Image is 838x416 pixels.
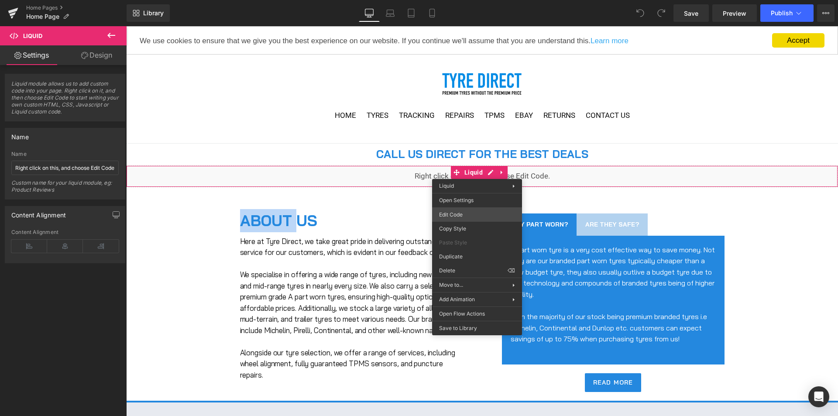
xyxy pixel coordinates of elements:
a: TPMS [354,84,383,96]
span: Paste Style [439,239,515,247]
span: Alongside our tyre selection, we offer a range of services, including wheel alignment, fully guar... [114,322,329,353]
div: Content Alignment [11,206,66,219]
span: Home Page [26,13,59,20]
div: Name [11,151,119,157]
span: Liquid [439,182,454,189]
span: Duplicate [439,253,515,261]
a: Preview [712,4,757,22]
span: Publish [771,10,793,17]
h1: CALL US DIRECT FOR THE BEST DEALS [13,120,699,136]
a: Design [65,45,128,65]
a: Desktop [359,4,380,22]
a: Tablet [401,4,422,22]
span: Delete [439,267,508,275]
span: Liquid [23,32,42,39]
button: More [817,4,835,22]
span: ⌫ [508,267,515,275]
a: TRACKING [268,84,313,96]
img: Tyre Direct [312,42,399,73]
a: Expand / Collapse [370,140,381,153]
span: We specialise in offering a wide range of tyres, including new budget and mid-range tyres in near... [114,244,333,309]
p: With the majority of our stock being premium branded tyres i.e Michelin, Continental and Dunlop e... [385,285,590,319]
a: Home Pages [26,4,127,11]
a: CONTACT US [455,84,508,96]
a: READ MORE [459,347,515,366]
span: Save [684,9,698,18]
div: Custom name for your liquid module, eg: Product Reviews [11,179,119,199]
span: Library [143,9,164,17]
p: A part worn tyre is a very cost effective way to save money. Not only are our branded part worn t... [385,218,590,274]
a: EBAY [385,84,411,96]
span: Move to... [439,281,512,289]
span: Add Animation [439,296,512,303]
span: Preview [723,9,746,18]
a: HOME [204,84,234,96]
span: Edit Code [439,211,515,219]
button: Redo [653,4,670,22]
div: Content Alignment [11,229,119,235]
span: Liquid [336,140,359,153]
iframe: To enrich screen reader interactions, please activate Accessibility in Grammarly extension settings [126,26,838,416]
span: Open Settings [439,196,515,204]
span: Copy Style [439,225,515,233]
div: Name [11,128,29,141]
span: Save to Library [439,324,515,332]
h1: ABOUT US [114,183,337,206]
span: Liquid module allows us to add custom code into your page. Right click on it, and then choose Edi... [11,80,119,121]
font: ARE THEY SAFE? [459,194,513,202]
button: Undo [632,4,649,22]
span: Open Flow Actions [439,310,515,318]
a: TYRES [236,84,267,96]
font: WHY PART WORN? [385,194,442,202]
button: Publish [760,4,814,22]
a: REPAIRS [315,84,352,96]
span: Here at Tyre Direct, we take great pride in delivering outstanding service for our customers, whi... [114,210,323,231]
span: READ MORE [467,352,507,360]
div: Open Intercom Messenger [808,386,829,407]
a: Laptop [380,4,401,22]
a: RETURNS [413,84,453,96]
a: New Library [127,4,170,22]
a: Mobile [422,4,443,22]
